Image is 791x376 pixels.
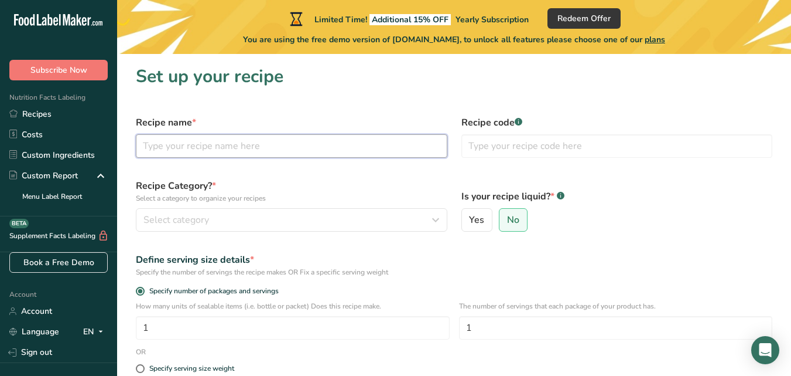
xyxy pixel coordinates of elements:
button: Subscribe Now [9,60,108,80]
button: Redeem Offer [547,8,621,29]
a: Language [9,321,59,342]
div: Define serving size details [136,253,772,267]
div: Open Intercom Messenger [751,336,779,364]
span: No [507,214,519,226]
a: Book a Free Demo [9,252,108,273]
div: BETA [9,219,29,228]
div: EN [83,325,108,339]
div: Specify serving size weight [149,364,234,373]
input: Type your recipe name here [136,134,447,158]
span: You are using the free demo version of [DOMAIN_NAME], to unlock all features please choose one of... [243,33,665,46]
div: Custom Report [9,170,78,182]
span: Additional 15% OFF [369,14,451,25]
label: Recipe Category? [136,179,447,204]
input: Type your recipe code here [461,134,773,158]
p: Select a category to organize your recipes [136,193,447,204]
div: OR [129,347,153,357]
p: How many units of sealable items (i.e. bottle or packet) Does this recipe make. [136,301,450,311]
div: Limited Time! [287,12,529,26]
label: Is your recipe liquid? [461,189,773,204]
button: Select category [136,208,447,232]
label: Recipe code [461,116,773,130]
span: Specify number of packages and servings [145,287,279,296]
span: Yearly Subscription [456,14,529,25]
span: plans [645,34,665,45]
span: Yes [469,214,484,226]
h1: Set up your recipe [136,63,772,90]
label: Recipe name [136,116,447,130]
div: Specify the number of servings the recipe makes OR Fix a specific serving weight [136,267,772,277]
span: Redeem Offer [557,12,611,25]
span: Select category [143,213,209,227]
p: The number of servings that each package of your product has. [459,301,773,311]
span: Subscribe Now [30,64,87,76]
